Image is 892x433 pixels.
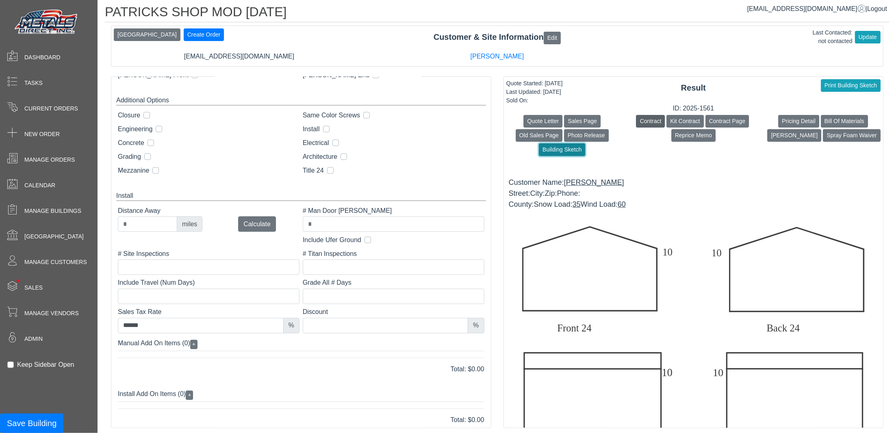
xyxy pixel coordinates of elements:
tspan: 10 [662,367,672,379]
label: Distance Away [118,206,202,216]
h1: PATRICKS SHOP MOD [DATE] [105,4,890,22]
span: Logout [867,5,887,12]
img: Metals Direct Inc Logo [12,7,81,37]
label: Closure [118,110,140,120]
button: Old Sales Page [516,129,562,142]
div: [EMAIL_ADDRESS][DOMAIN_NAME] [110,52,368,61]
span: 35 [573,200,581,208]
button: Contract [636,115,665,128]
button: Reprice Memo [671,129,716,142]
span: Sales [24,284,43,292]
button: Spray Foam Waiver [823,129,880,142]
label: Discount [303,307,484,317]
label: Mezzanine [118,166,149,175]
div: Install Add On Items (0) [118,388,484,402]
button: Contract Page [705,115,749,128]
div: | [747,4,887,14]
div: Total: $0.00 [112,365,490,375]
span: Current Orders [24,104,78,113]
button: [PERSON_NAME] [767,129,821,142]
button: Create Order [184,28,224,41]
button: Pricing Detail [778,115,819,128]
label: Include Ufer Ground [303,235,361,245]
tspan: 10 [662,247,673,258]
button: Sales Page [564,115,601,128]
a: [PERSON_NAME] [471,53,524,60]
span: [PERSON_NAME] [564,178,624,186]
div: Quote Started: [DATE] [506,79,563,88]
label: # Man Door [PERSON_NAME] [303,206,484,216]
span: Dashboard [24,53,61,62]
span: Tasks [24,79,43,87]
div: Manual Add On Items (0) [118,337,484,351]
label: Include Travel (Num Days) [118,278,300,288]
button: Building Sketch [539,143,586,156]
div: Last Updated: [DATE] [506,88,563,96]
a: [EMAIL_ADDRESS][DOMAIN_NAME] [747,5,866,12]
div: Sold On: [506,96,563,105]
tspan: Back 24 [767,323,800,333]
button: Photo Release [564,129,609,142]
button: Calculate [238,216,276,232]
span: 60 [618,200,626,208]
div: miles [177,216,202,232]
button: Bill Of Materials [821,115,868,128]
label: Keep Sidebar Open [17,360,74,370]
svg: x [522,226,674,333]
span: • [8,268,28,294]
button: Quote Letter [523,115,562,128]
span: Manage Buildings [24,207,81,215]
label: Install [303,124,320,134]
span: Manage Vendors [24,309,79,318]
label: Electrical [303,138,329,148]
div: Last Contacted: not contacted [813,28,853,45]
label: Same Color Screws [303,110,360,120]
button: + [190,340,197,349]
tspan: 10 [713,367,723,379]
tspan: Front 24 [557,323,591,333]
label: Architecture [303,152,337,162]
label: Grade All # Days [303,278,484,288]
label: Concrete [118,138,144,148]
span: New Order [24,130,60,139]
label: # Titan Inspections [303,249,484,259]
label: Title 24 [303,166,324,175]
button: Edit [544,32,561,44]
div: Total: $0.00 [112,416,490,425]
div: % [283,318,300,333]
button: Update [855,31,881,43]
label: Sales Tax Rate [118,307,300,317]
span: Calendar [24,181,55,190]
span: Manage Customers [24,258,87,266]
div: Result [504,82,883,94]
span: Manage Orders [24,156,75,164]
div: % [468,318,484,333]
tspan: 10 [712,247,722,258]
label: # Site Inspections [118,249,300,259]
button: Kit Contract [666,115,703,128]
button: Print Building Sketch [821,79,881,92]
div: Install [116,191,486,201]
div: Additional Options [116,95,486,106]
div: Customer & Site Information [111,31,883,44]
button: + [186,391,193,400]
span: [GEOGRAPHIC_DATA] [24,232,84,241]
label: Grading [118,152,141,162]
label: Engineering [118,124,152,134]
div: Customer Name: Street: City: Zip: Phone: County: Snow Load: Wind Load: [509,177,879,210]
button: [GEOGRAPHIC_DATA] [114,28,180,41]
div: ID: 2025-1561 [504,104,883,113]
span: Admin [24,335,43,343]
